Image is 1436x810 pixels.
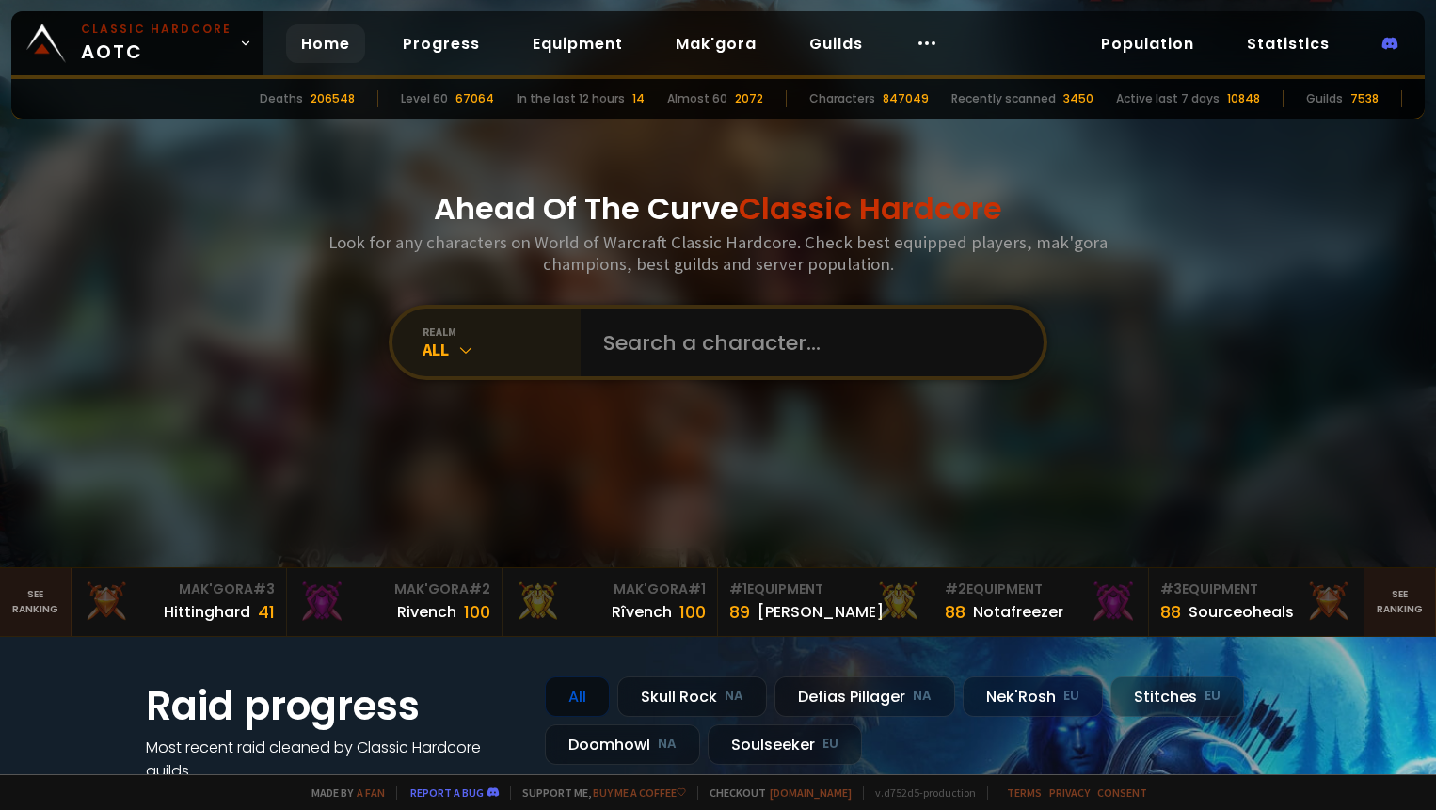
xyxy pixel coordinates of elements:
a: Home [286,24,365,63]
small: EU [1063,687,1079,706]
span: Made by [300,786,385,800]
div: Equipment [729,580,921,599]
div: In the last 12 hours [517,90,625,107]
div: 100 [679,599,706,625]
small: NA [913,687,932,706]
div: Almost 60 [667,90,727,107]
div: 10848 [1227,90,1260,107]
span: # 3 [253,580,275,598]
a: Terms [1007,786,1042,800]
div: 88 [945,599,965,625]
div: Equipment [1160,580,1352,599]
a: Guilds [794,24,878,63]
div: Guilds [1306,90,1343,107]
h4: Most recent raid cleaned by Classic Hardcore guilds [146,736,522,783]
span: Checkout [697,786,852,800]
div: Mak'Gora [298,580,490,599]
div: 89 [729,599,750,625]
a: #2Equipment88Notafreezer [933,568,1149,636]
div: Characters [809,90,875,107]
a: Privacy [1049,786,1090,800]
div: 7538 [1350,90,1379,107]
div: Rîvench [612,600,672,624]
a: Mak'Gora#1Rîvench100 [503,568,718,636]
div: [PERSON_NAME] [758,600,884,624]
a: Mak'gora [661,24,772,63]
div: Skull Rock [617,676,767,717]
div: 67064 [455,90,494,107]
div: Nek'Rosh [963,676,1103,717]
small: NA [658,735,677,754]
div: Hittinghard [164,600,250,624]
div: Soulseeker [708,724,862,765]
a: Consent [1097,786,1147,800]
a: Mak'Gora#3Hittinghard41 [72,568,287,636]
a: a fan [357,786,385,800]
small: EU [822,735,838,754]
small: Classic Hardcore [81,21,231,38]
div: Stitches [1110,676,1244,717]
div: 88 [1160,599,1181,625]
a: Report a bug [410,786,484,800]
small: EU [1205,687,1221,706]
h3: Look for any characters on World of Warcraft Classic Hardcore. Check best equipped players, mak'g... [321,231,1115,275]
div: Equipment [945,580,1137,599]
div: realm [423,325,581,339]
div: 41 [258,599,275,625]
a: [DOMAIN_NAME] [770,786,852,800]
span: # 2 [945,580,966,598]
span: # 2 [469,580,490,598]
div: 847049 [883,90,929,107]
a: #3Equipment88Sourceoheals [1149,568,1364,636]
small: NA [725,687,743,706]
a: Seeranking [1364,568,1436,636]
span: Support me, [510,786,686,800]
div: Notafreezer [973,600,1063,624]
div: All [423,339,581,360]
a: Buy me a coffee [593,786,686,800]
div: All [545,676,610,717]
div: Mak'Gora [514,580,706,599]
div: 206548 [311,90,355,107]
div: Recently scanned [951,90,1056,107]
span: # 1 [688,580,706,598]
a: Progress [388,24,495,63]
input: Search a character... [592,309,1021,376]
a: #1Equipment89[PERSON_NAME] [718,568,933,636]
div: Doomhowl [545,724,700,765]
div: Sourceoheals [1189,600,1294,624]
a: Classic HardcoreAOTC [11,11,263,75]
div: Active last 7 days [1116,90,1220,107]
div: 3450 [1063,90,1093,107]
div: Deaths [260,90,303,107]
a: Equipment [518,24,638,63]
a: Mak'Gora#2Rivench100 [287,568,503,636]
span: # 3 [1160,580,1182,598]
span: v. d752d5 - production [863,786,976,800]
h1: Ahead Of The Curve [434,186,1002,231]
div: Rivench [397,600,456,624]
a: Statistics [1232,24,1345,63]
span: Classic Hardcore [739,187,1002,230]
div: Mak'Gora [83,580,275,599]
span: # 1 [729,580,747,598]
h1: Raid progress [146,676,522,736]
div: 2072 [735,90,763,107]
div: Defias Pillager [774,676,955,717]
a: Population [1086,24,1209,63]
div: Level 60 [401,90,448,107]
div: 100 [464,599,490,625]
span: AOTC [81,21,231,66]
div: 14 [632,90,645,107]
